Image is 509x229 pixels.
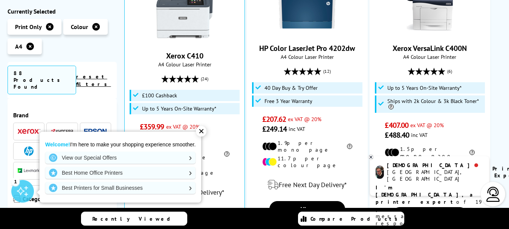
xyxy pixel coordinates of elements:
[45,167,196,179] a: Best Home Office Printers
[279,30,335,37] a: HP Color LaserJet Pro 4202dw
[262,114,286,124] span: £207.62
[393,43,467,53] a: Xerox VersaLink C400N
[166,51,203,61] a: Xerox C410
[142,106,216,112] span: Up to 5 Years On-Site Warranty*
[387,85,462,91] span: Up to 5 Years On-Site Warranty*
[15,43,22,50] span: A4
[411,131,428,138] span: inc VAT
[45,141,70,148] strong: Welcome!
[201,72,208,86] span: (24)
[298,212,404,226] a: Compare Products
[84,127,107,136] a: Epson
[288,115,321,123] span: ex VAT @ 20%
[18,166,40,175] a: Lexmark
[45,141,196,148] p: I'm here to make your shopping experience smoother.
[51,127,73,136] a: Kyocera
[410,121,444,129] span: ex VAT @ 20%
[45,182,196,194] a: Best Printers for Small Businesses
[387,98,483,110] span: Ships with 2k Colour & 3k Black Toner*
[374,53,486,60] span: A4 Colour Laser Printer
[71,23,88,31] span: Colour
[18,169,40,173] img: Lexmark
[323,64,331,78] span: (12)
[81,212,187,226] a: Recently Viewed
[45,152,196,164] a: View our Special Offers
[385,120,408,130] span: £407.00
[262,124,287,134] span: £249.14
[140,122,164,132] span: £359.99
[8,66,76,94] span: 88 Products Found
[264,85,318,91] span: 40 Day Buy & Try Offer
[15,23,42,31] span: Print Only
[156,37,213,45] a: Xerox C410
[166,123,200,130] span: ex VAT @ 20%
[18,127,40,136] a: Xerox
[385,130,409,140] span: £488.40
[8,8,117,15] div: Currently Selected
[142,92,177,98] span: £100 Cashback
[486,187,501,202] img: user-headset-light.svg
[310,215,402,222] span: Compare Products
[387,169,483,182] div: [GEOGRAPHIC_DATA], [GEOGRAPHIC_DATA]
[259,43,355,53] a: HP Color LaserJet Pro 4202dw
[387,162,483,169] div: [DEMOGRAPHIC_DATA]
[92,215,178,222] span: Recently Viewed
[385,146,475,159] li: 1.5p per mono page
[11,177,20,186] div: 1
[76,73,111,88] a: reset filters
[262,140,352,153] li: 1.9p per mono page
[24,146,34,156] img: HP
[376,184,475,205] b: I'm [DEMOGRAPHIC_DATA], a printer expert
[13,111,111,119] span: Brand
[289,125,305,132] span: inc VAT
[196,126,206,137] div: ✕
[18,129,40,134] img: Xerox
[447,64,452,78] span: (6)
[251,53,363,60] span: A4 Colour Laser Printer
[269,201,345,217] a: View
[18,146,40,156] a: HP
[376,166,384,179] img: chris-livechat.png
[264,98,312,104] span: Free 3 Year Warranty
[251,174,363,195] div: modal_delivery
[128,61,241,68] span: A4 Colour Laser Printer
[376,184,483,227] p: of 19 years! Leave me a message and I'll respond ASAP
[402,30,458,37] a: Xerox VersaLink C400N
[262,155,352,169] li: 11.7p per colour page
